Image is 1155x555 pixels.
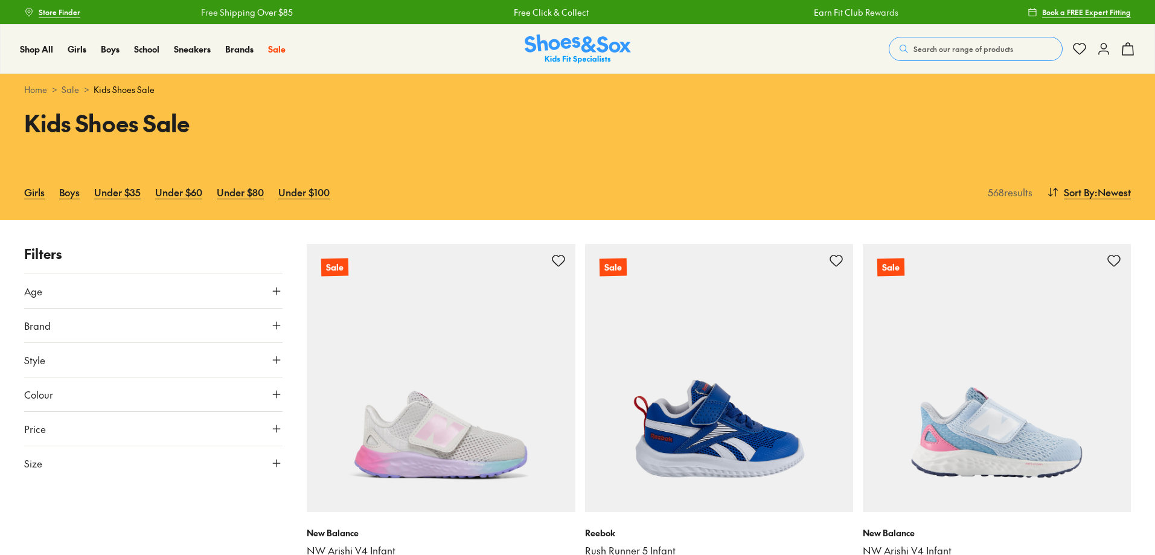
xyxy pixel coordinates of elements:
[24,83,47,96] a: Home
[59,179,80,205] a: Boys
[24,343,283,377] button: Style
[585,244,853,512] a: Sale
[321,258,348,277] p: Sale
[863,527,1131,539] p: New Balance
[62,83,79,96] a: Sale
[24,106,563,140] h1: Kids Shoes Sale
[225,43,254,56] a: Brands
[307,527,575,539] p: New Balance
[174,43,211,55] span: Sneakers
[101,43,120,56] a: Boys
[201,6,293,19] a: Free Shipping Over $85
[24,309,283,342] button: Brand
[24,387,53,402] span: Colour
[983,185,1032,199] p: 568 results
[68,43,86,56] a: Girls
[217,179,264,205] a: Under $80
[268,43,286,56] a: Sale
[39,7,80,18] span: Store Finder
[24,1,80,23] a: Store Finder
[155,179,202,205] a: Under $60
[94,83,155,96] span: Kids Shoes Sale
[525,34,631,64] img: SNS_Logo_Responsive.svg
[599,258,626,277] p: Sale
[174,43,211,56] a: Sneakers
[68,43,86,55] span: Girls
[913,43,1013,54] span: Search our range of products
[863,244,1131,512] a: Sale
[24,179,45,205] a: Girls
[24,422,46,436] span: Price
[24,83,1131,96] div: > >
[94,179,141,205] a: Under $35
[24,446,283,480] button: Size
[24,377,283,411] button: Colour
[24,318,51,333] span: Brand
[24,274,283,308] button: Age
[20,43,53,55] span: Shop All
[134,43,159,56] a: School
[1047,179,1131,205] button: Sort By:Newest
[1095,185,1131,199] span: : Newest
[268,43,286,55] span: Sale
[24,412,283,446] button: Price
[24,456,42,470] span: Size
[1042,7,1131,18] span: Book a FREE Expert Fitting
[24,244,283,264] p: Filters
[278,179,330,205] a: Under $100
[24,284,42,298] span: Age
[101,43,120,55] span: Boys
[24,353,45,367] span: Style
[877,258,904,277] p: Sale
[134,43,159,55] span: School
[225,43,254,55] span: Brands
[307,244,575,512] a: Sale
[525,34,631,64] a: Shoes & Sox
[889,37,1063,61] button: Search our range of products
[585,527,853,539] p: Reebok
[1064,185,1095,199] span: Sort By
[1028,1,1131,23] a: Book a FREE Expert Fitting
[814,6,898,19] a: Earn Fit Club Rewards
[20,43,53,56] a: Shop All
[514,6,589,19] a: Free Click & Collect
